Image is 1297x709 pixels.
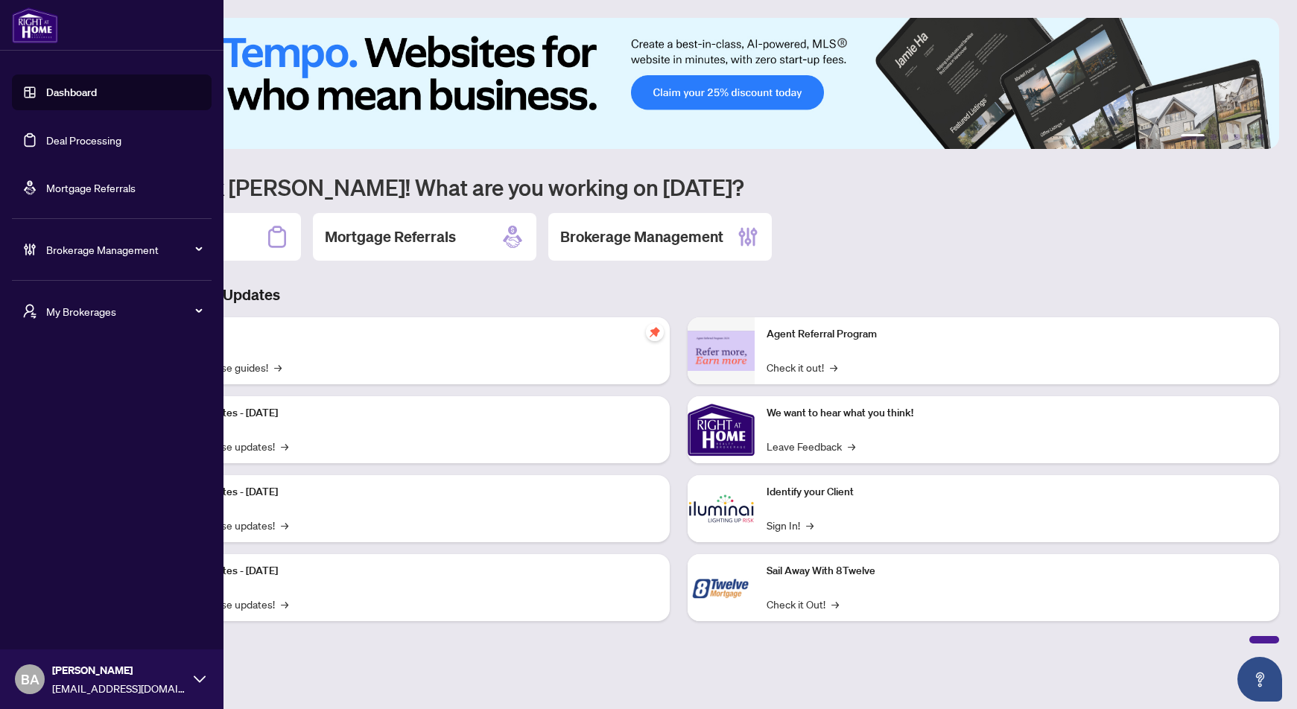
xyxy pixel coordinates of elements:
[767,326,1268,343] p: Agent Referral Program
[281,438,288,454] span: →
[52,680,186,696] span: [EMAIL_ADDRESS][DOMAIN_NAME]
[46,133,121,147] a: Deal Processing
[1258,134,1264,140] button: 6
[560,226,723,247] h2: Brokerage Management
[46,241,201,258] span: Brokerage Management
[806,517,814,533] span: →
[767,405,1268,422] p: We want to hear what you think!
[1237,657,1282,702] button: Open asap
[46,181,136,194] a: Mortgage Referrals
[156,405,658,422] p: Platform Updates - [DATE]
[274,359,282,375] span: →
[1246,134,1252,140] button: 5
[1234,134,1240,140] button: 4
[281,517,288,533] span: →
[767,438,855,454] a: Leave Feedback→
[848,438,855,454] span: →
[156,326,658,343] p: Self-Help
[46,86,97,99] a: Dashboard
[831,596,839,612] span: →
[767,484,1268,500] p: Identify your Client
[52,662,186,678] span: [PERSON_NAME]
[77,173,1279,201] h1: Welcome back [PERSON_NAME]! What are you working on [DATE]?
[1223,134,1228,140] button: 3
[1181,134,1205,140] button: 1
[646,323,664,341] span: pushpin
[688,331,755,372] img: Agent Referral Program
[325,226,456,247] h2: Mortgage Referrals
[156,484,658,500] p: Platform Updates - [DATE]
[1211,134,1217,140] button: 2
[688,554,755,621] img: Sail Away With 8Twelve
[688,475,755,542] img: Identify your Client
[22,304,37,319] span: user-switch
[21,669,39,690] span: BA
[46,303,201,319] span: My Brokerages
[767,359,837,375] a: Check it out!→
[12,7,58,43] img: logo
[688,396,755,463] img: We want to hear what you think!
[77,18,1279,149] img: Slide 0
[281,596,288,612] span: →
[767,517,814,533] a: Sign In!→
[156,563,658,579] p: Platform Updates - [DATE]
[767,596,839,612] a: Check it Out!→
[77,284,1279,305] h3: Brokerage & Industry Updates
[767,563,1268,579] p: Sail Away With 8Twelve
[830,359,837,375] span: →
